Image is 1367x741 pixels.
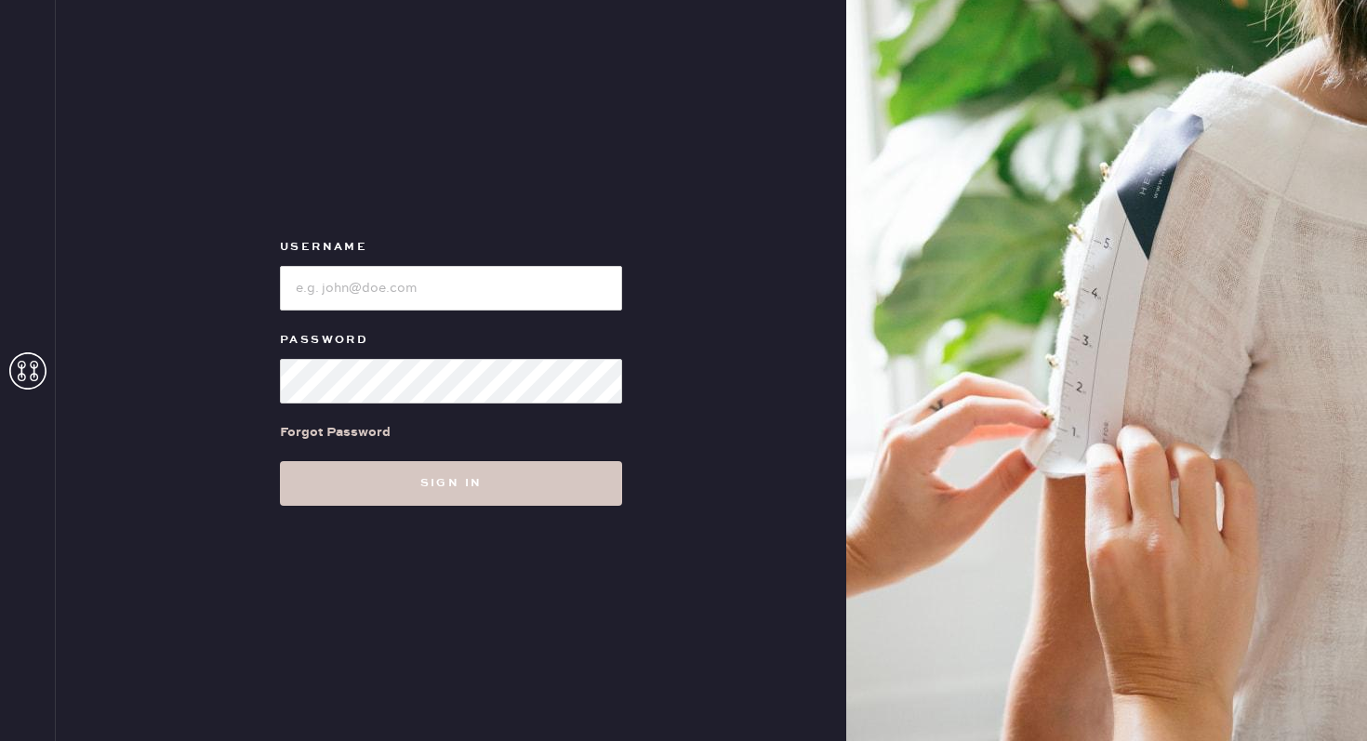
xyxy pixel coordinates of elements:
div: Forgot Password [280,422,391,443]
label: Username [280,236,622,258]
input: e.g. john@doe.com [280,266,622,311]
a: Forgot Password [280,404,391,461]
label: Password [280,329,622,351]
button: Sign in [280,461,622,506]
